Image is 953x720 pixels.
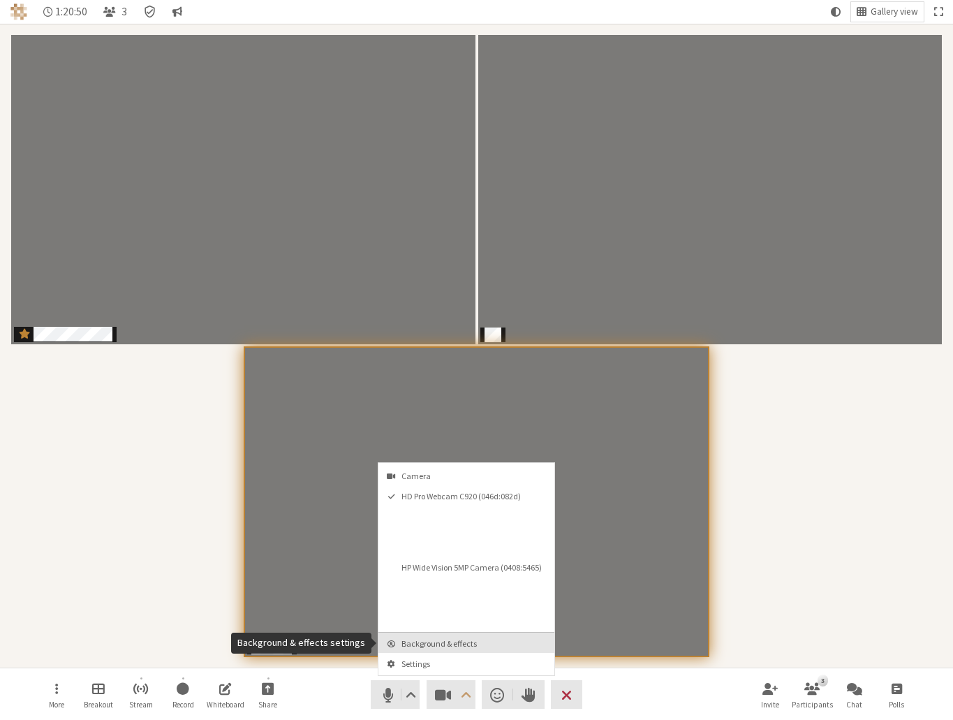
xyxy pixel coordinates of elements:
[207,700,244,709] span: Whiteboard
[378,653,554,675] button: Meeting settings
[258,700,277,709] span: Share
[792,700,833,709] span: Participants
[457,680,475,709] button: Open menu
[172,700,194,709] span: Record
[138,2,162,22] div: Meeting details Encryption enabled
[38,2,94,22] div: Timer
[889,700,904,709] span: Polls
[84,700,113,709] span: Breakout
[751,676,790,714] button: Invite participants (Alt+I)
[378,633,554,653] button: Background & effects settings
[513,680,545,709] button: Raise hand
[378,557,554,628] button: HP Wide Vision 5MP Camera (0408:5465)
[792,676,832,714] button: Open participant list
[79,676,118,714] button: Manage Breakout Rooms
[163,676,202,714] button: Start recording
[167,2,188,22] button: Conversation
[55,6,87,17] span: 1:20:50
[482,680,513,709] button: Send a reaction
[877,676,916,714] button: Open poll
[49,700,64,709] span: More
[835,676,874,714] button: Open chat
[37,676,76,714] button: Open menu
[98,2,133,22] button: Open participant list
[929,2,948,22] button: Fullscreen
[427,680,475,709] button: Stop video (Alt+V)
[206,676,245,714] button: Open shared whiteboard
[121,6,127,17] span: 3
[846,700,862,709] span: Chat
[401,563,548,572] span: HP Wide Vision 5MP Camera (0408:5465)
[825,2,846,22] button: Using system theme
[378,463,554,485] div: Camera
[378,485,554,557] button: HD Pro Webcam C920 (046d:082d)
[401,639,548,648] span: Background & effects
[401,471,548,480] span: Camera
[402,680,420,709] button: Audio settings
[121,676,161,714] button: Start streaming
[871,7,918,17] span: Gallery view
[371,680,420,709] button: Mute (Alt+A)
[818,675,828,686] div: 3
[129,700,153,709] span: Stream
[761,700,779,709] span: Invite
[551,680,582,709] button: End or leave meeting
[851,2,924,22] button: Change layout
[401,492,548,501] span: HD Pro Webcam C920 (046d:082d)
[10,3,27,20] img: Iotum
[401,659,548,668] span: Settings
[249,676,288,714] button: Start sharing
